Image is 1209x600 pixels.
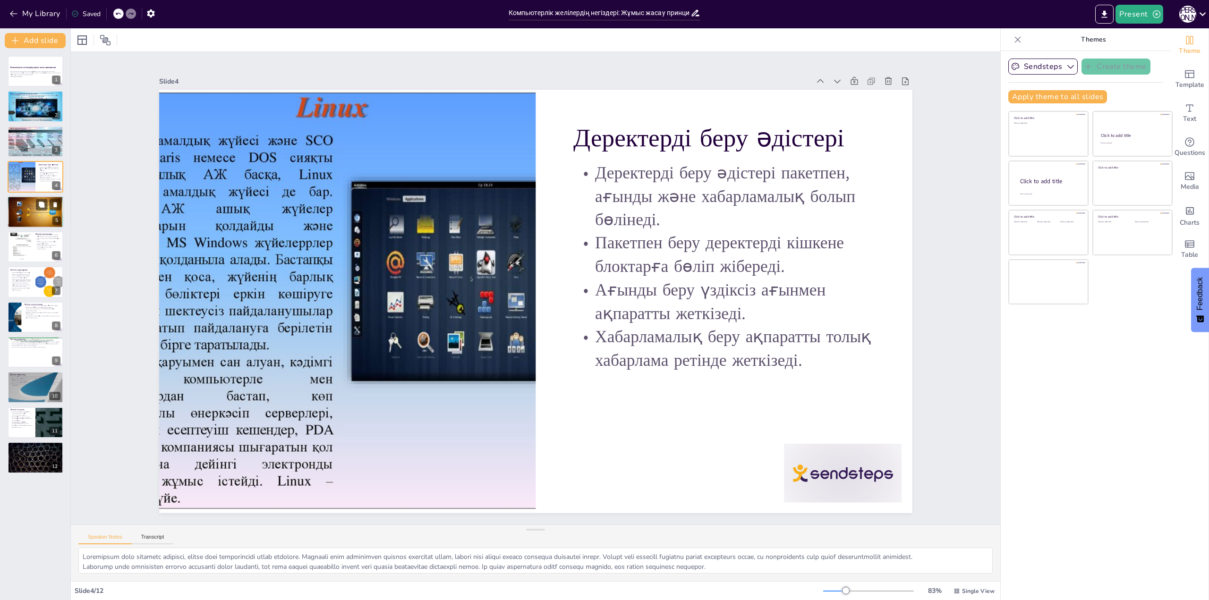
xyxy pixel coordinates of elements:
[1008,90,1107,103] button: Apply theme to all slides
[38,166,60,171] p: Деректерді беру әдістері пакетпен, ағынды және хабарламалық болып бөлінеді.
[8,302,63,333] div: 8
[75,33,90,48] div: Layout
[10,408,33,411] p: Желілік болашақ
[1191,268,1209,332] button: Feedback - Show survey
[10,135,60,137] p: Желілердің архитектурасы желінің тиімділігін анықтайды.
[8,91,63,122] div: 2
[923,586,946,595] div: 83 %
[35,245,60,250] p: HTTP веб-браузерлер мен серверлер арасындағы байланыс үшін пайдаланылады.
[5,33,66,48] button: Add slide
[10,272,33,277] p: Желілік құрылғылар желілердің жұмыс істеуін қамтамасыз ететін аппараттық құралдардан тұрады.
[1181,182,1199,192] span: Media
[10,277,33,282] p: Негізгі желілік құрылғылар - маршрутизаторлар, коммутаторлар, хабтар және [GEOGRAPHIC_DATA].
[52,287,60,295] div: 7
[10,341,60,343] p: Желілік қызметтер желі арқылы пайдаланушыларға ұсынылатын қызметтерден тұрады.
[10,338,60,341] p: Желілік қызметтер
[1100,142,1163,144] div: Click to add text
[1180,218,1200,228] span: Charts
[1196,277,1204,310] span: Feedback
[10,411,33,416] p: Желілік болашақ желілердің даму тенденциялары мен жаңа технологиялардан тұрады.
[1101,133,1164,138] div: Click to add title
[1037,221,1058,223] div: Click to add text
[10,76,60,77] p: Generated with [URL]
[1025,28,1161,51] p: Themes
[38,178,60,182] p: Хабарламалық беру ақпаратты толық хабарлама ретінде жеткізеді.
[52,111,60,119] div: 2
[10,383,60,386] p: Қауіпсіздік проблемалары желі ресурстарына рұқсат етілмеген қолжетімділікпен байланысты.
[10,269,33,271] p: Желілік құрылғылар
[1014,122,1081,125] div: Click to add text
[49,392,60,400] div: 10
[1014,215,1081,219] div: Click to add title
[10,345,60,346] p: Электрондық пошта - бұл хат алмасу қызметі.
[10,70,60,76] p: Бұл презентация компьютерлік желілердің жұмыс жасау принциптері мен желілік компоненттеріне арнал...
[603,271,789,575] p: Деректерді беру әдістері пакетпен, ағынды және хабарламалық болып бөлінеді.
[1171,164,1209,198] div: Add images, graphics, shapes or video
[8,231,63,262] div: 6
[10,100,60,103] p: Серверлер желі ресурстарын қамтамасыз етеді, ал маршрутизаторлар деректерді бағыттайды.
[71,9,101,18] div: Saved
[1014,116,1081,120] div: Click to add title
[1183,114,1196,124] span: Text
[24,308,60,311] p: Негізгі желілік технологиялар - Ethernet, Wi-Fi және оптикалық талшық.
[100,34,111,46] span: Position
[1175,80,1204,90] span: Template
[49,462,60,471] div: 12
[49,427,60,435] div: 11
[38,175,60,178] p: Ағынды беру үздіксіз ағынмен ақпаратты жеткізеді.
[10,373,60,376] p: Желілік мәселелер
[10,454,60,456] p: Компоненттер пайдаланушылардың қажеттіліктерін қанағаттандыруға мүмкіндік береді.
[1171,62,1209,96] div: Add ready made slides
[35,241,60,244] p: TCP/IP деректерді пакеттерге бөліп, оларды бағыттайды.
[1171,232,1209,266] div: Add a table
[10,66,56,68] strong: Компьютерлік желілердің жұмыс жасау принциптері
[1171,28,1209,62] div: Change the overall theme
[1135,221,1165,223] div: Click to add text
[1014,221,1035,223] div: Click to add text
[8,372,63,403] div: 10
[1008,59,1078,75] button: Sendsteps
[10,200,61,203] p: Желілік қауіпсіздік желі ресурстары мен деректерін қорғауға арналған шаралардан тұрады.
[78,548,993,574] textarea: Loremipsum dolo sitametc adipisci, elitse doei temporincidi utlab etdolore. Magnaali enim adminim...
[1179,5,1196,24] button: Н [PERSON_NAME]
[10,424,33,428] p: 5G жоғары жылдамдықты интернетті қамтамасыз етеді.
[10,376,60,378] p: Желілік мәселелер желілерде туындайтын қиындықтар мен ақаулардан тұрады.
[8,442,63,473] div: 12
[1095,5,1114,24] button: Export to PowerPoint
[7,196,64,228] div: 5
[673,254,827,544] p: Деректерді беру әдістері
[10,452,60,454] p: Желілік компоненттер желінің құрылымын және жұмыс принциптерін анықтайды.
[35,234,60,237] p: Желілік протоколдар деректерді жіберу және қабылдау ережелерін анықтайды.
[10,94,60,98] p: Желілердің негізгі компоненттері серверлер, маршрутизаторлар, коммутаторлар және клиенттік құрылғ...
[10,103,60,105] p: Коммутаторлар деректерді жергілікті желі ішінде таратады.
[10,130,60,132] p: Желі архитектурасы клиент-сервер және теңдестірілген архитектураларға бөлінеді.
[1179,6,1196,23] div: Н [PERSON_NAME]
[10,205,61,207] p: Шифрлау деректерді қорғауға мүмкіндік береді.
[35,237,60,241] p: Негізгі протоколдар - TCP/IP, HTTP және FTP.
[10,381,60,383] p: Желі жылдамдығының төмендеуі пайдаланушылардың тәжірибесіне теріс әсер етеді.
[10,346,60,348] p: Веб-хостинг веб-сайттарды орналастыру үшін пайдаланылады.
[10,378,60,381] p: Негізгі желілік мәселелер - желі жылдамдығының төмендеуі, деректердің жоғалуы және қауіпсіздік пр...
[10,98,60,100] p: Желілердің тиімді жұмыс істеуі үшін компоненттердің өзара әрекеттесуі маңызды.
[35,233,60,236] p: Желілік протоколдар
[1181,250,1198,260] span: Table
[36,199,47,210] button: Duplicate Slide
[1175,148,1205,158] span: Questions
[52,356,60,365] div: 9
[24,303,60,305] p: Желілік технологиялар
[10,343,60,345] p: Негізгі желілік қызметтер - электрондық пошта, веб-хостинг және файлдарды сақтау.
[78,534,132,544] button: Speaker Notes
[10,416,33,421] p: IoT, 5G және жасанды интеллект желілердің болашағын анықтайтын негізгі бағыттар.
[1098,221,1128,223] div: Click to add text
[52,146,60,154] div: 3
[10,204,61,206] p: Негізгі қауіпсіздік шаралары - шифрлау, аутентификация және брандмауэр.
[1171,96,1209,130] div: Add text boxes
[8,126,63,157] div: 3
[10,207,61,209] p: Аутентификация пайдаланушының жеке басын тексеруді қамтамасыз етеді.
[52,181,60,190] div: 4
[560,299,725,593] p: Пакетпен беру деректерді кішкене блоктарға бөліп жібереді.
[52,251,60,260] div: 6
[10,92,60,95] p: Желілердің негізгі компоненттері
[1020,193,1080,195] div: Click to add body
[509,6,691,20] input: Insert title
